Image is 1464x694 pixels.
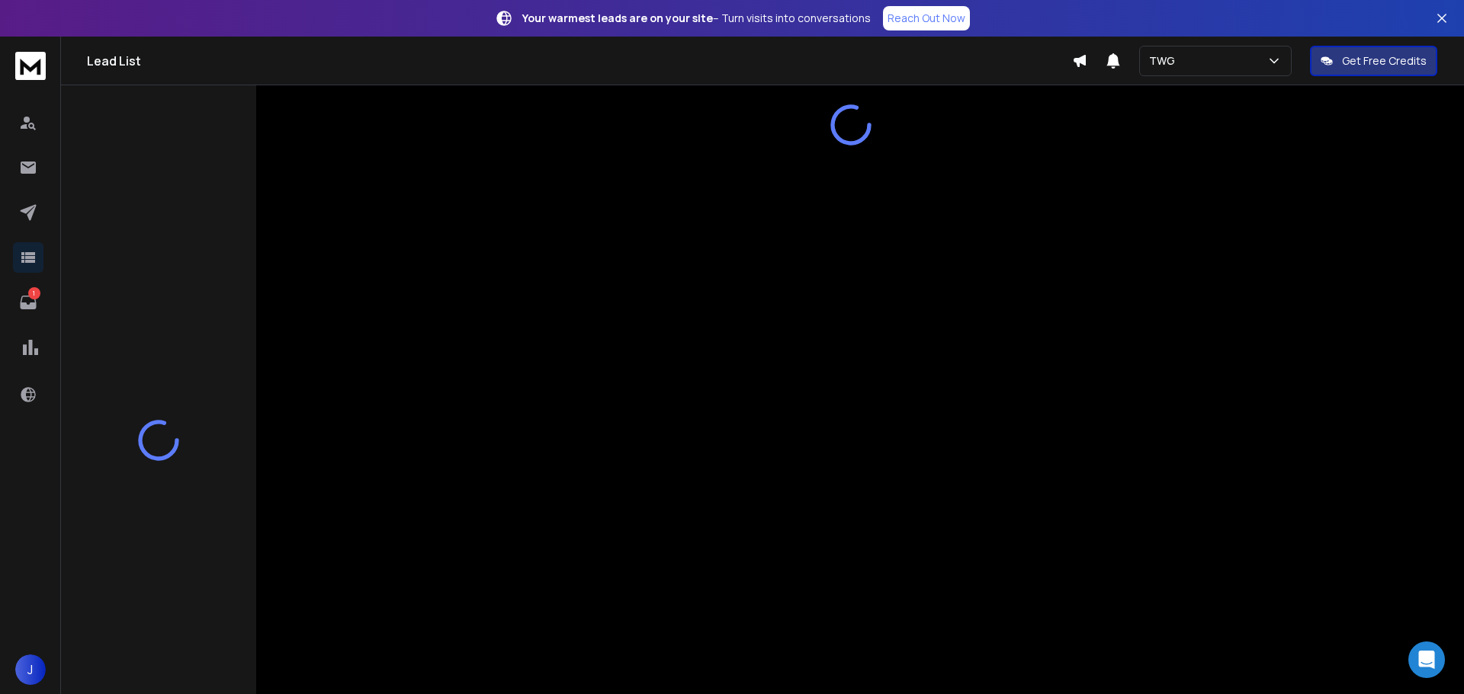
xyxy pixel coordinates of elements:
strong: Your warmest leads are on your site [522,11,713,25]
p: – Turn visits into conversations [522,11,871,26]
p: TWG [1149,53,1181,69]
p: Reach Out Now [888,11,965,26]
a: 1 [13,287,43,318]
img: logo [15,52,46,80]
button: J [15,654,46,685]
a: Reach Out Now [883,6,970,30]
p: Get Free Credits [1342,53,1427,69]
div: Open Intercom Messenger [1408,641,1445,678]
p: 1 [28,287,40,299]
button: Get Free Credits [1310,46,1437,76]
h1: Lead List [87,52,1072,70]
